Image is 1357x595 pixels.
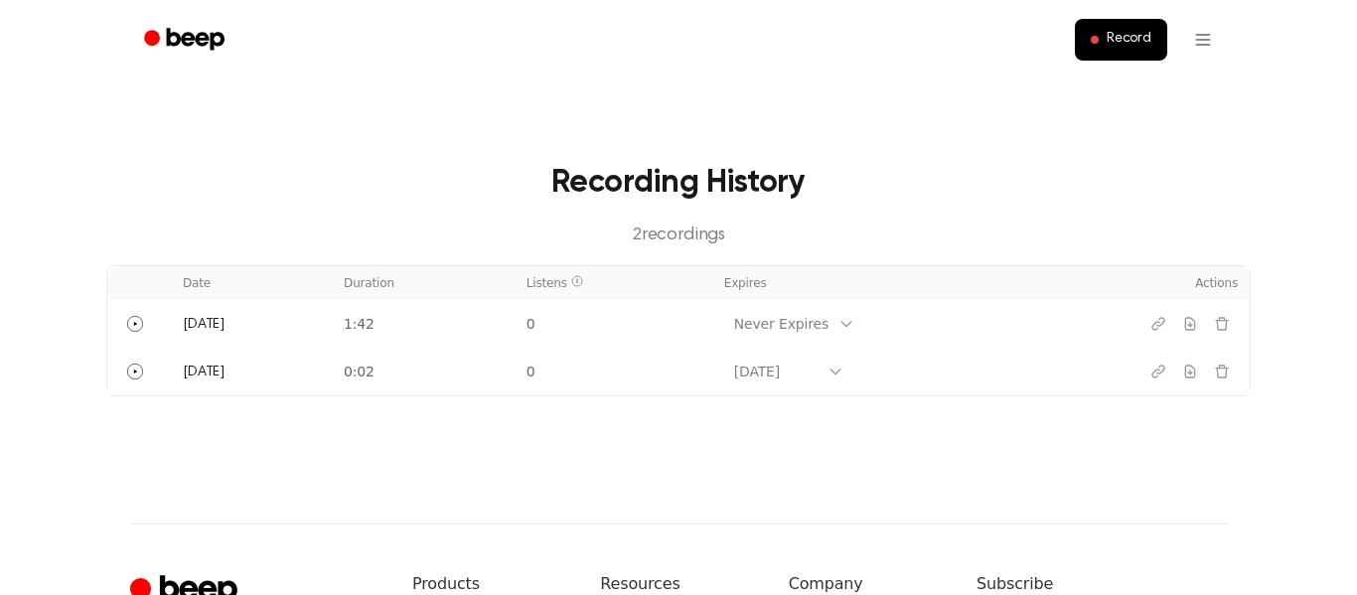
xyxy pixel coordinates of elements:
[1179,16,1227,64] button: Open menu
[1075,19,1167,61] button: Record
[183,366,225,379] span: [DATE]
[119,308,151,340] button: Play
[571,275,583,287] span: Listen count reflects other listeners and records at most one play per listener per hour. It excl...
[1174,356,1206,387] button: Download recording
[130,21,242,60] a: Beep
[515,266,712,300] th: Listens
[1174,308,1206,340] button: Download recording
[1142,356,1174,387] button: Copy link
[712,266,1091,300] th: Expires
[119,356,151,387] button: Play
[515,348,712,395] td: 0
[1142,308,1174,340] button: Copy link
[138,223,1219,249] p: 2 recording s
[1107,31,1151,49] span: Record
[183,318,225,332] span: [DATE]
[1206,308,1238,340] button: Delete recording
[1091,266,1250,300] th: Actions
[515,300,712,348] td: 0
[734,362,818,382] div: [DATE]
[332,266,515,300] th: Duration
[138,159,1219,207] h3: Recording History
[1206,356,1238,387] button: Delete recording
[171,266,332,300] th: Date
[332,348,515,395] td: 0:02
[734,314,829,335] div: Never Expires
[332,300,515,348] td: 1:42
